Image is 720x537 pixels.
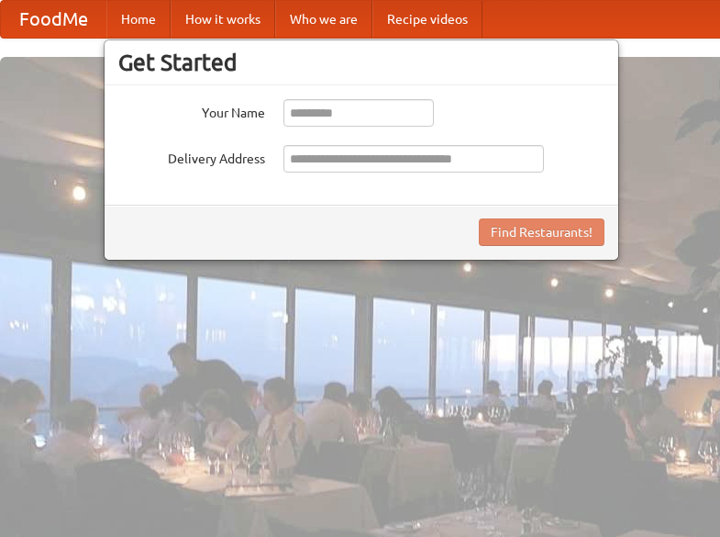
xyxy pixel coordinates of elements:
[171,1,275,38] a: How it works
[479,218,604,246] button: Find Restaurants!
[275,1,372,38] a: Who we are
[1,1,106,38] a: FoodMe
[106,1,171,38] a: Home
[118,145,265,168] label: Delivery Address
[118,49,604,76] h3: Get Started
[372,1,482,38] a: Recipe videos
[118,99,265,122] label: Your Name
